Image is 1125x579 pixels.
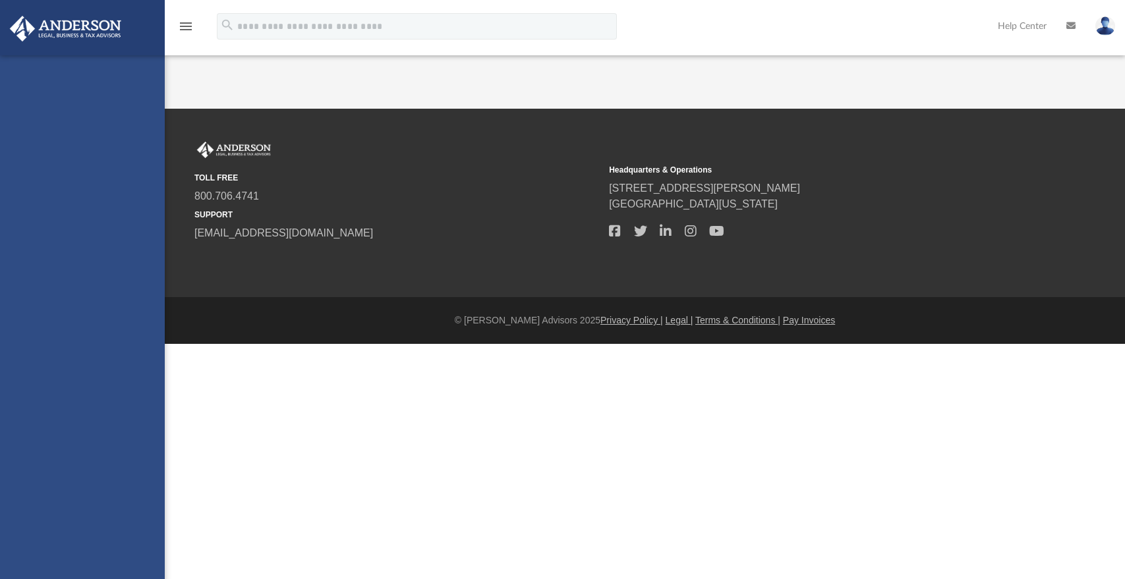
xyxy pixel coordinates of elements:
img: Anderson Advisors Platinum Portal [194,142,274,159]
i: menu [178,18,194,34]
i: search [220,18,235,32]
small: Headquarters & Operations [609,164,1014,176]
a: [EMAIL_ADDRESS][DOMAIN_NAME] [194,227,373,238]
small: SUPPORT [194,209,600,221]
a: Pay Invoices [783,315,835,325]
a: 800.706.4741 [194,190,259,202]
a: menu [178,25,194,34]
div: © [PERSON_NAME] Advisors 2025 [165,314,1125,327]
a: Terms & Conditions | [695,315,780,325]
img: Anderson Advisors Platinum Portal [6,16,125,41]
small: TOLL FREE [194,172,600,184]
a: Legal | [666,315,693,325]
a: [STREET_ADDRESS][PERSON_NAME] [609,182,800,194]
a: Privacy Policy | [600,315,663,325]
a: [GEOGRAPHIC_DATA][US_STATE] [609,198,778,209]
img: User Pic [1095,16,1115,36]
